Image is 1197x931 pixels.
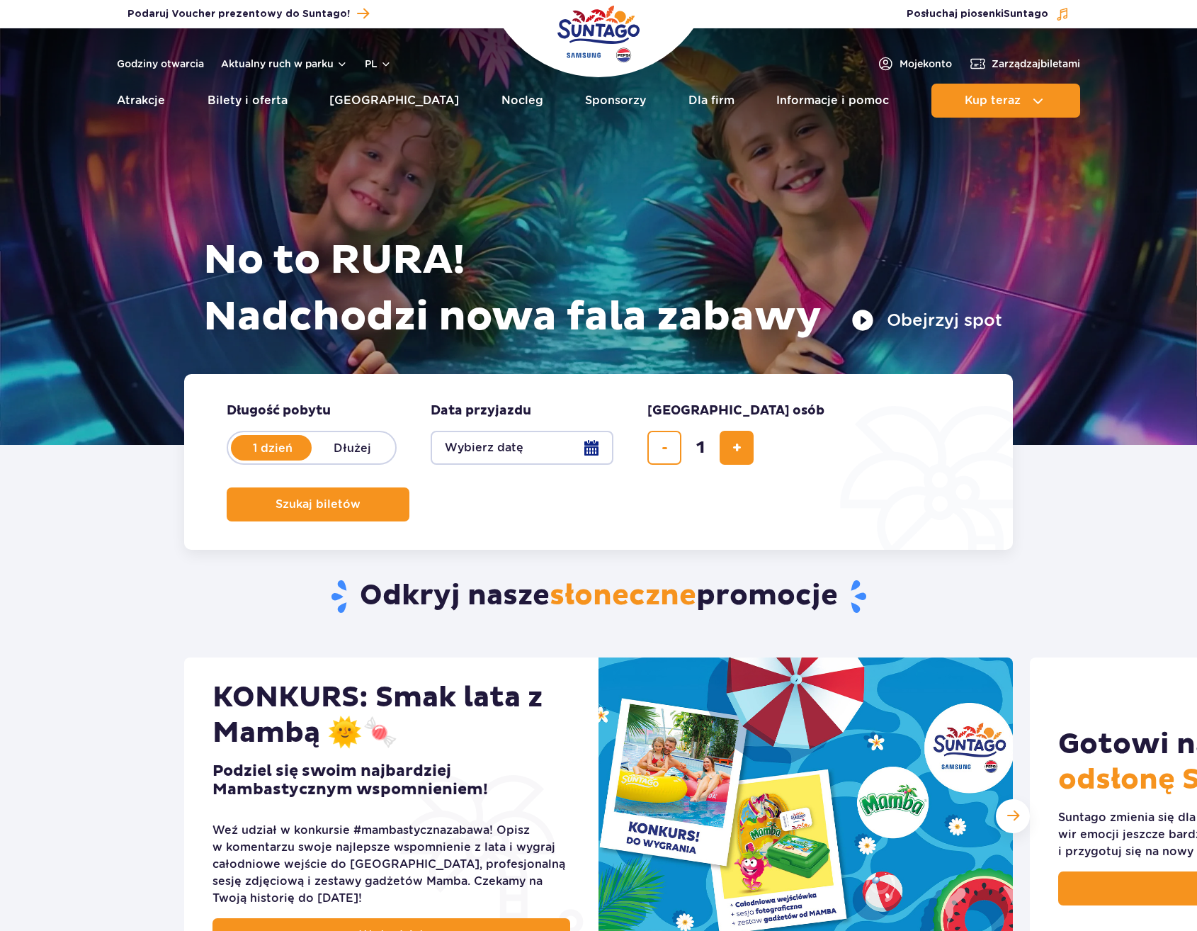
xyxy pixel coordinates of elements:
button: Obejrzyj spot [851,309,1002,332]
span: Kup teraz [965,94,1021,107]
button: Aktualny ruch w parku [221,58,348,69]
a: Zarządzajbiletami [969,55,1080,72]
button: Wybierz datę [431,431,613,465]
button: Szukaj biletów [227,487,409,521]
span: Szukaj biletów [276,498,361,511]
span: słoneczne [550,578,696,614]
h3: Podziel się swoim najbardziej Mambastycznym wspomnieniem! [212,762,570,799]
a: [GEOGRAPHIC_DATA] [329,84,459,118]
form: Planowanie wizyty w Park of Poland [184,374,1013,550]
a: Godziny otwarcia [117,57,204,71]
label: 1 dzień [232,433,313,463]
a: Sponsorzy [585,84,646,118]
span: Podaruj Voucher prezentowy do Suntago! [127,7,350,21]
span: Posłuchaj piosenki [907,7,1048,21]
button: Posłuchaj piosenkiSuntago [907,7,1070,21]
a: Dla firm [688,84,734,118]
a: Bilety i oferta [208,84,288,118]
button: dodaj bilet [720,431,754,465]
a: Podaruj Voucher prezentowy do Suntago! [127,4,369,23]
button: pl [365,57,392,71]
span: Moje konto [900,57,952,71]
span: Długość pobytu [227,402,331,419]
h1: No to RURA! Nadchodzi nowa fala zabawy [203,232,1002,346]
a: Mojekonto [877,55,952,72]
h2: Odkryj nasze promocje [184,578,1014,615]
label: Dłużej [312,433,392,463]
span: Suntago [1004,9,1048,19]
button: usuń bilet [647,431,681,465]
a: Informacje i pomoc [776,84,889,118]
a: Atrakcje [117,84,165,118]
button: Kup teraz [931,84,1080,118]
span: Data przyjazdu [431,402,531,419]
input: liczba biletów [683,431,717,465]
div: Następny slajd [996,799,1030,833]
h2: KONKURS: Smak lata z Mambą 🌞🍬 [212,680,570,751]
span: Zarządzaj biletami [992,57,1080,71]
span: [GEOGRAPHIC_DATA] osób [647,402,824,419]
a: Nocleg [501,84,543,118]
div: Weź udział w konkursie #mambastycznazabawa! Opisz w komentarzu swoje najlepsze wspomnienie z lata... [212,822,570,907]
